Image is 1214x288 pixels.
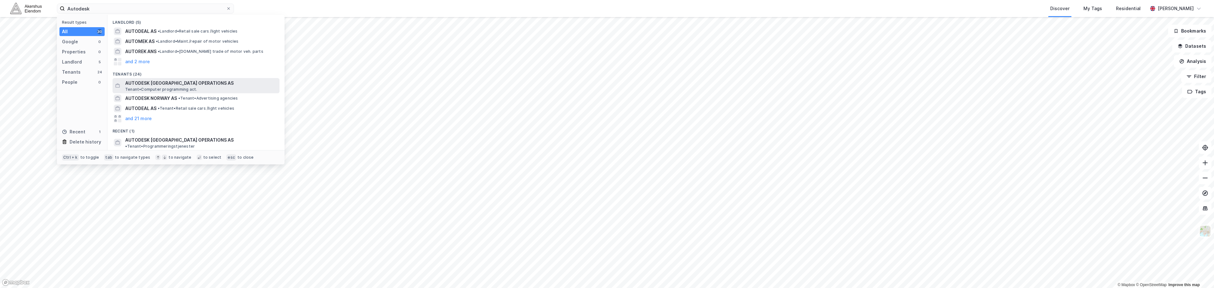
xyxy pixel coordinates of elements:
div: Result types [62,20,105,25]
span: • [158,29,160,34]
div: People [62,78,77,86]
span: • [178,96,180,101]
div: tab [104,154,113,161]
iframe: Chat Widget [1182,258,1214,288]
span: Tenant • Advertising agencies [178,96,238,101]
span: Landlord • Maint./repair of motor vehicles [156,39,238,44]
div: All [62,28,68,35]
div: Residential [1116,5,1141,12]
span: • [125,144,127,149]
div: Properties [62,48,86,56]
button: Datasets [1172,40,1211,52]
span: • [156,39,158,44]
span: AUTODESK NORWAY AS [125,95,177,102]
div: to select [203,155,222,160]
div: Delete history [70,138,101,146]
button: Bookmarks [1168,25,1211,37]
span: Tenant • Computer programming act. [125,87,197,92]
span: AUTOREK ANS [125,48,156,55]
span: • [158,106,160,111]
a: Mapbox homepage [2,279,30,286]
div: to navigate types [115,155,150,160]
div: esc [226,154,236,161]
div: to navigate [169,155,191,160]
span: AUTOMEK AS [125,38,155,45]
span: Tenant • Retail sale cars /light vehicles [158,106,234,111]
div: Tenants (24) [107,67,285,78]
button: and 21 more [125,115,152,122]
div: to close [237,155,254,160]
div: Recent (1) [107,124,285,135]
span: AUTODESK [GEOGRAPHIC_DATA] OPERATIONS AS [125,79,277,87]
button: Analysis [1174,55,1211,68]
div: [PERSON_NAME] [1158,5,1194,12]
div: 0 [97,80,102,85]
img: akershus-eiendom-logo.9091f326c980b4bce74ccdd9f866810c.svg [10,3,42,14]
div: Tenants [62,68,81,76]
span: AUTODESK [GEOGRAPHIC_DATA] OPERATIONS AS [125,136,234,144]
span: AUTODEAL AS [125,105,156,112]
a: Mapbox [1118,283,1135,287]
span: • [158,49,160,54]
div: Google [62,38,78,46]
div: 30 [97,29,102,34]
span: AUTODEAL AS [125,28,156,35]
span: Tenant • Programmeringstjenester [125,144,195,149]
button: and 2 more [125,58,150,65]
button: Tags [1182,85,1211,98]
div: 0 [97,49,102,54]
span: Landlord • Retail sale cars /light vehicles [158,29,237,34]
div: Discover [1050,5,1070,12]
div: Ctrl + k [62,154,79,161]
input: Search by address, cadastre, landlords, tenants or people [65,4,226,13]
div: My Tags [1083,5,1102,12]
div: Landlord [62,58,82,66]
div: to toggle [80,155,99,160]
img: Z [1199,225,1211,237]
div: 5 [97,59,102,64]
div: Recent [62,128,85,136]
div: 24 [97,70,102,75]
a: OpenStreetMap [1136,283,1167,287]
span: Landlord • [DOMAIN_NAME] trade of motor veh. parts [158,49,263,54]
div: Landlord (5) [107,15,285,26]
div: 1 [97,129,102,134]
div: 0 [97,39,102,44]
a: Improve this map [1168,283,1200,287]
button: Filter [1181,70,1211,83]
